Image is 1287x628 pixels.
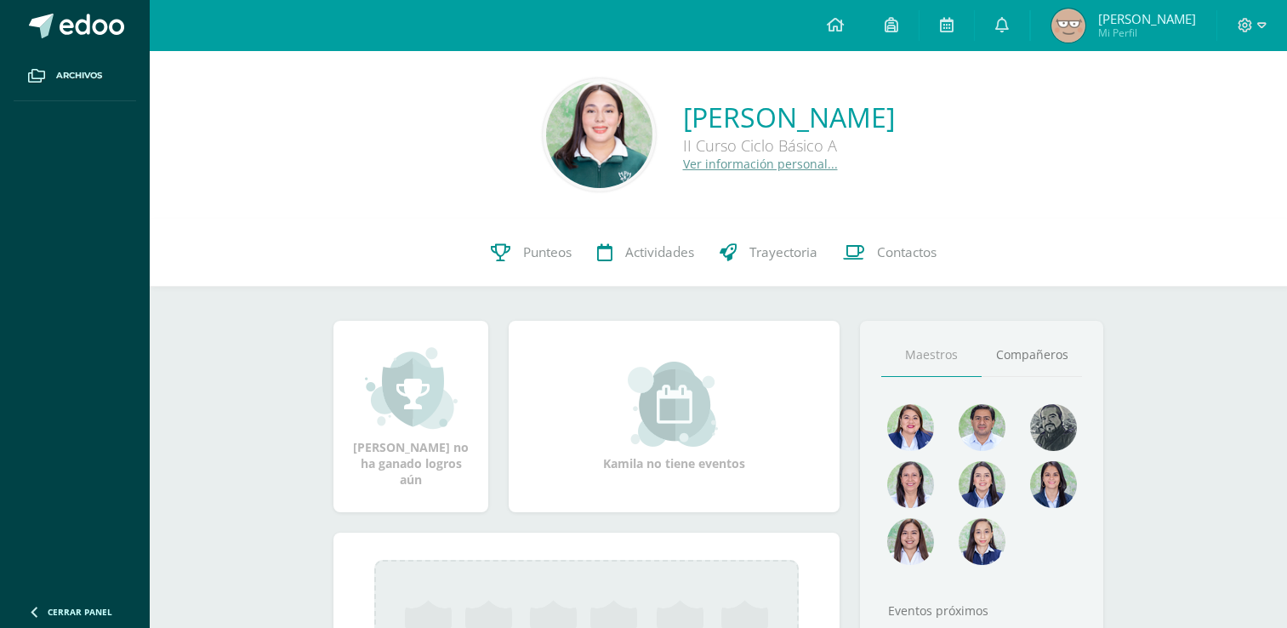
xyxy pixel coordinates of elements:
a: Archivos [14,51,136,101]
img: achievement_small.png [365,345,458,431]
img: 1e7bfa517bf798cc96a9d855bf172288.png [959,404,1005,451]
div: II Curso Ciclo Básico A [683,135,895,156]
img: 421193c219fb0d09e137c3cdd2ddbd05.png [959,461,1005,508]
img: 4179e05c207095638826b52d0d6e7b97.png [1030,404,1077,451]
a: Actividades [584,219,707,287]
span: [PERSON_NAME] [1098,10,1196,27]
img: ff7d6cc2b131d30812aac0cce7a9365b.png [546,82,652,188]
a: Ver información personal... [683,156,838,172]
img: d4e0c534ae446c0d00535d3bb96704e9.png [1030,461,1077,508]
span: Contactos [877,243,937,261]
div: [PERSON_NAME] no ha ganado logros aún [350,345,471,488]
span: Archivos [56,69,102,83]
span: Mi Perfil [1098,26,1196,40]
span: Actividades [625,243,694,261]
span: Punteos [523,243,572,261]
a: Maestros [881,334,982,377]
img: event_small.png [628,362,720,447]
img: 78f4197572b4db04b380d46154379998.png [887,461,934,508]
a: Trayectoria [707,219,830,287]
a: Compañeros [982,334,1082,377]
a: Punteos [478,219,584,287]
img: e0582db7cc524a9960c08d03de9ec803.png [959,518,1005,565]
img: 1be4a43e63524e8157c558615cd4c825.png [887,518,934,565]
img: 135afc2e3c36cc19cf7f4a6ffd4441d1.png [887,404,934,451]
a: [PERSON_NAME] [683,99,895,135]
div: Eventos próximos [881,602,1082,619]
img: cc3a47114ec549f5acc0a5e2bcb9fd2f.png [1051,9,1085,43]
span: Cerrar panel [48,606,112,618]
div: Kamila no tiene eventos [589,362,760,471]
span: Trayectoria [749,243,817,261]
a: Contactos [830,219,949,287]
